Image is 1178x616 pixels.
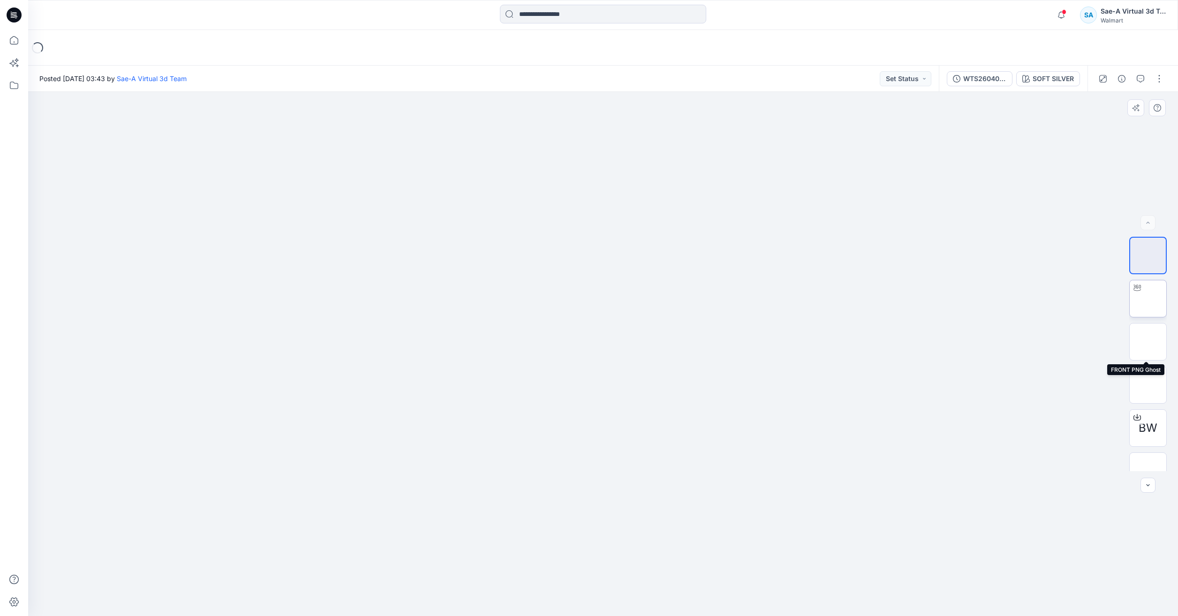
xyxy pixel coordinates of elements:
a: Sae-A Virtual 3d Team [117,75,187,83]
div: Walmart [1101,17,1166,24]
button: SOFT SILVER [1016,71,1080,86]
div: WTS2604011_SOFT SILVER [963,74,1006,84]
div: SA [1080,7,1097,23]
div: Sae-A Virtual 3d Team [1101,6,1166,17]
button: Details [1114,71,1129,86]
span: BW [1139,420,1157,436]
div: SOFT SILVER [1033,74,1074,84]
span: Posted [DATE] 03:43 by [39,74,187,83]
button: WTS2604011_SOFT SILVER [947,71,1012,86]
